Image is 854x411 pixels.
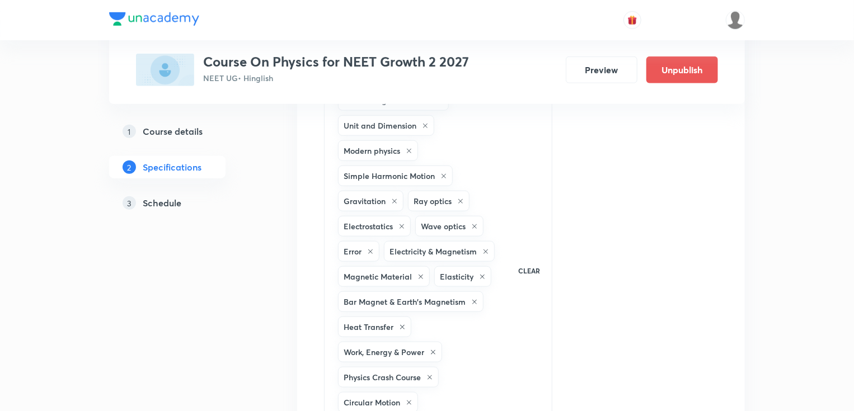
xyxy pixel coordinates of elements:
p: 1 [123,125,136,138]
h6: Magnetic Material [344,271,412,282]
h5: Specifications [143,160,201,174]
h6: Unit and Dimension [344,120,416,131]
h6: Simple Harmonic Motion [344,170,435,182]
h5: Course details [143,125,203,138]
h6: Ray optics [414,195,452,207]
img: avatar [627,15,637,25]
h6: Circular Motion [344,396,400,408]
button: avatar [623,11,641,29]
button: Preview [566,56,637,83]
h6: Work, Energy & Power [344,346,424,358]
h6: Electricity & Magnetism [390,245,477,257]
img: VIVEK [726,11,745,30]
p: NEET UG • Hinglish [203,72,469,84]
a: 3Schedule [109,192,261,214]
a: 1Course details [109,120,261,143]
h6: Bar Magnet & Earth's Magnetism [344,296,466,308]
h5: Schedule [143,196,181,210]
h6: Modern physics [344,145,400,157]
p: CLEAR [519,266,541,276]
a: Company Logo [109,12,199,29]
h3: Course On Physics for NEET Growth 2 2027 [203,54,469,70]
h6: Electrostatics [344,220,393,232]
h6: Gravitation [344,195,386,207]
img: Company Logo [109,12,199,26]
p: 2 [123,160,136,174]
h6: Error [344,245,362,257]
img: 49F337E6-23A7-408D-9EB3-67683AD6805E_plus.png [136,54,194,86]
p: 3 [123,196,136,210]
h6: Physics Crash Course [344,371,421,383]
button: Unpublish [646,56,718,83]
h6: Heat Transfer [344,321,393,333]
h6: Wave optics [421,220,466,232]
h6: Elasticity [440,271,473,282]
